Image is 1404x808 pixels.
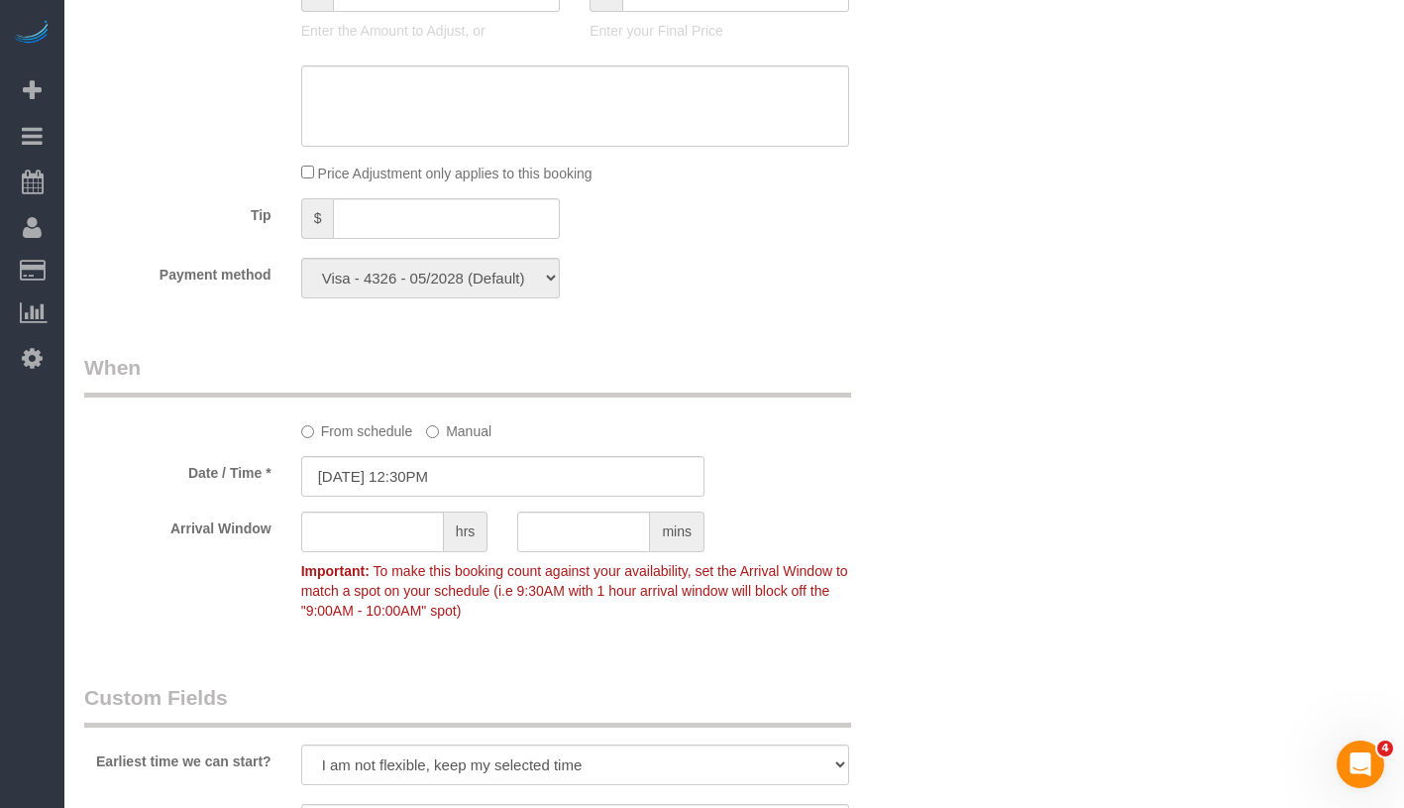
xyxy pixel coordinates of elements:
[301,563,370,579] strong: Important:
[318,166,593,181] span: Price Adjustment only applies to this booking
[1377,741,1393,756] span: 4
[301,414,413,441] label: From schedule
[301,21,561,41] p: Enter the Amount to Adjust, or
[84,353,851,398] legend: When
[650,512,704,552] span: mins
[69,745,286,771] label: Earliest time we can start?
[301,456,704,497] input: MM/DD/YYYY HH:MM
[12,20,52,48] img: Automaid Logo
[444,512,487,552] span: hrs
[1337,741,1384,788] iframe: Intercom live chat
[426,425,439,438] input: Manual
[84,683,851,728] legend: Custom Fields
[301,425,314,438] input: From schedule
[69,512,286,538] label: Arrival Window
[69,198,286,225] label: Tip
[590,21,849,41] p: Enter your Final Price
[69,456,286,483] label: Date / Time *
[426,414,491,441] label: Manual
[301,198,334,239] span: $
[301,563,848,619] span: To make this booking count against your availability, set the Arrival Window to match a spot on y...
[69,258,286,285] label: Payment method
